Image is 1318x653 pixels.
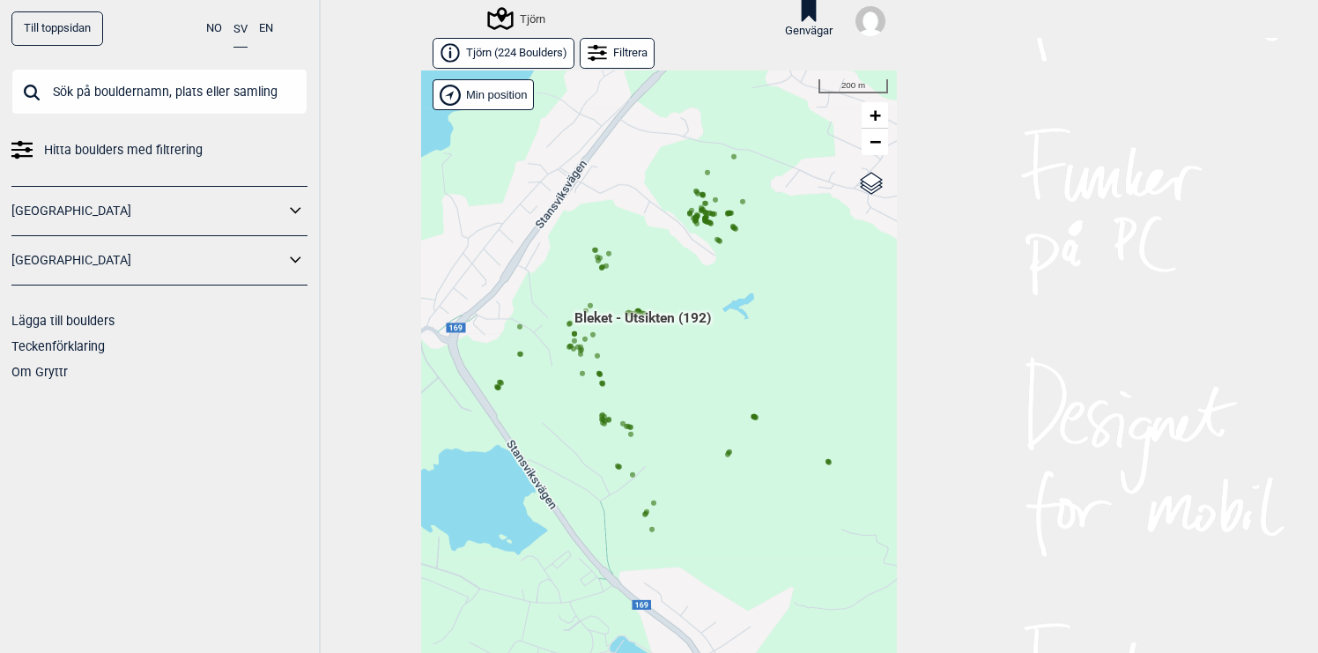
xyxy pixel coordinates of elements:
span: Tjörn ( 224 Boulders ) [466,46,567,61]
button: NO [206,11,222,46]
span: Bleket - Utsikten (192) [574,308,711,342]
a: Teckenförklaring [11,339,105,353]
a: Om Gryttr [11,365,68,379]
a: [GEOGRAPHIC_DATA] [11,198,285,224]
input: Sök på bouldernamn, plats eller samling [11,69,307,115]
a: Lägga till boulders [11,314,115,328]
div: 200 m [818,79,888,93]
button: SV [233,11,248,48]
div: Tjörn [490,8,545,29]
span: − [870,130,881,152]
a: Tjörn (224 Boulders) [433,38,574,69]
a: Zoom in [862,102,888,129]
img: User fallback1 [855,6,885,36]
div: Bleket - Utsikten (192) [637,331,648,342]
div: Vis min position [433,79,534,110]
div: Filtrera [580,38,655,69]
a: Layers [855,164,888,203]
button: EN [259,11,273,46]
a: Hitta boulders med filtrering [11,137,307,163]
span: + [870,104,881,126]
a: Till toppsidan [11,11,103,46]
a: [GEOGRAPHIC_DATA] [11,248,285,273]
span: Hitta boulders med filtrering [44,137,203,163]
a: Zoom out [862,129,888,155]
